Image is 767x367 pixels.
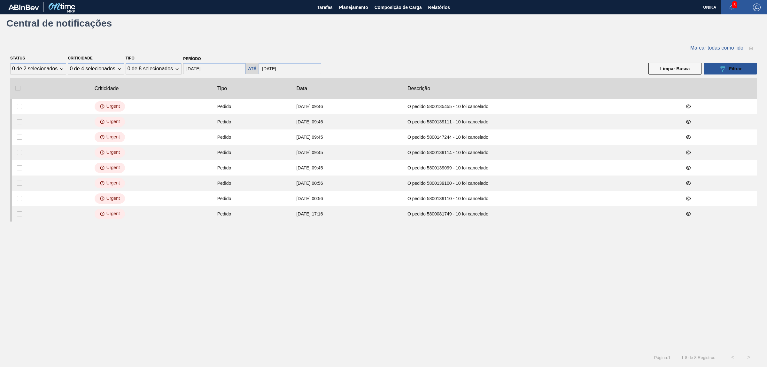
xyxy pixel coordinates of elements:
[291,176,402,191] clb-table-tbody-cell: [DATE] 00:56
[741,349,757,365] button: >
[291,114,402,129] clb-table-tbody-cell: [DATE] 09:46
[291,145,402,160] clb-table-tbody-cell: [DATE] 09:45
[753,4,761,11] img: Logout
[212,114,291,129] clb-table-tbody-cell: Pedido
[68,56,92,60] label: Criticidade
[212,191,291,206] clb-table-tbody-cell: Pedido
[291,206,402,222] clb-table-tbody-cell: [DATE] 17:16
[212,206,291,222] clb-table-tbody-cell: Pedido
[128,66,173,72] div: 0 de 8 selecionados
[126,56,135,60] label: Tipo
[183,57,201,61] span: Período
[217,85,227,92] clb-text: Tipo
[212,99,291,114] clb-table-tbody-cell: Pedido
[291,99,402,114] clb-table-tbody-cell: [DATE] 09:46
[12,66,58,72] div: 0 de 2 selecionados
[8,4,39,10] img: TNhmsLtSVTkK8tSr43FrP2fwEKptu5GPRR3wAAAABJRU5ErkJggg==
[407,104,672,109] div: O pedido 5800135455 - 10 foi cancelado
[212,176,291,191] clb-table-tbody-cell: Pedido
[725,349,741,365] button: <
[296,85,307,92] clb-text: Data
[407,181,672,185] div: O pedido 5800139100 - 10 foi cancelado
[704,63,757,74] button: Filtrar
[291,129,402,145] clb-table-tbody-cell: [DATE] 09:45
[212,160,291,176] clb-table-tbody-cell: Pedido
[68,63,124,74] div: Criticidade
[407,212,672,216] div: O pedido 5800081749 - 10 foi cancelado
[10,63,66,74] div: Status
[70,66,115,72] div: 0 de 4 selecionados
[648,63,701,74] button: Limpar Busca
[259,63,321,74] input: dd/mm/yyyy
[654,355,670,360] span: Página : 1
[732,1,737,8] span: 3
[6,20,120,27] h1: Central de notificações
[375,4,422,11] span: Composição de Carga
[291,191,402,206] clb-table-tbody-cell: [DATE] 00:56
[407,85,430,92] clb-text: Descrição
[95,85,119,92] clb-text: Criticidade
[291,160,402,176] clb-table-tbody-cell: [DATE] 09:45
[212,129,291,145] clb-table-tbody-cell: Pedido
[183,63,245,74] input: dd/mm/yyyy
[212,145,291,160] clb-table-tbody-cell: Pedido
[407,166,672,170] div: O pedido 5800139099 - 10 foi cancelado
[721,3,742,12] button: Notificações
[428,4,450,11] span: Relatórios
[407,196,672,201] div: O pedido 5800139110 - 10 foi cancelado
[729,66,742,71] span: Filtrar
[339,4,368,11] span: Planejamento
[690,45,743,51] span: Marcar todas como lido
[126,63,182,74] div: Tipo
[407,135,672,139] div: O pedido 5800147244 - 10 foi cancelado
[680,355,715,360] span: 1 - 8 de 8 Registros
[317,4,333,11] span: Tarefas
[10,56,25,60] label: Status
[248,66,256,71] h5: Até
[407,120,672,124] div: O pedido 5800139111 - 10 foi cancelado
[407,150,672,155] div: O pedido 5800139114 - 10 foi cancelado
